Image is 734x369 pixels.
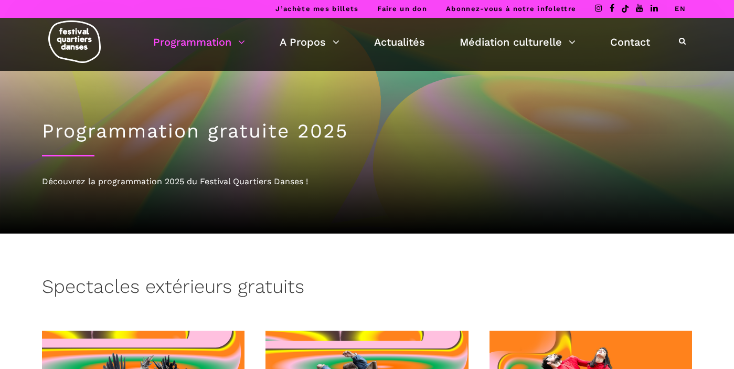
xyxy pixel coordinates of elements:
[42,276,304,302] h3: Spectacles extérieurs gratuits
[280,33,339,51] a: A Propos
[446,5,576,13] a: Abonnez-vous à notre infolettre
[460,33,576,51] a: Médiation culturelle
[275,5,358,13] a: J’achète mes billets
[42,175,693,188] div: Découvrez la programmation 2025 du Festival Quartiers Danses !
[377,5,427,13] a: Faire un don
[374,33,425,51] a: Actualités
[610,33,650,51] a: Contact
[42,120,693,143] h1: Programmation gratuite 2025
[675,5,686,13] a: EN
[48,20,101,63] img: logo-fqd-med
[153,33,245,51] a: Programmation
